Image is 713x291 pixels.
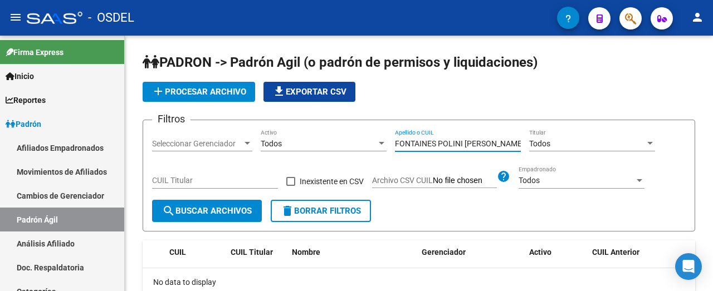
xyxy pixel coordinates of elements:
mat-icon: help [497,170,510,183]
button: Buscar Archivos [152,200,262,222]
datatable-header-cell: Nombre [287,240,417,264]
span: Activo [529,248,551,257]
span: Seleccionar Gerenciador [152,139,242,149]
span: PADRON -> Padrón Agil (o padrón de permisos y liquidaciones) [143,55,538,70]
div: Open Intercom Messenger [675,253,702,280]
span: Borrar Filtros [281,206,361,216]
mat-icon: menu [9,11,22,24]
button: Procesar archivo [143,82,255,102]
span: Procesar archivo [152,87,246,97]
span: Exportar CSV [272,87,346,97]
span: Firma Express [6,46,64,58]
span: Gerenciador [422,248,466,257]
mat-icon: delete [281,204,294,218]
span: Archivo CSV CUIL [372,176,433,185]
span: Buscar Archivos [162,206,252,216]
datatable-header-cell: CUIL Anterior [588,240,695,264]
span: - OSDEL [88,6,134,30]
span: CUIL Titular [231,248,273,257]
datatable-header-cell: CUIL Titular [226,240,287,264]
span: Todos [529,139,550,148]
span: Inicio [6,70,34,82]
mat-icon: search [162,204,175,218]
span: Reportes [6,94,46,106]
datatable-header-cell: Gerenciador [417,240,525,264]
mat-icon: file_download [272,85,286,98]
datatable-header-cell: Activo [525,240,588,264]
h3: Filtros [152,111,191,127]
button: Exportar CSV [263,82,355,102]
datatable-header-cell: CUIL [165,240,226,264]
span: Inexistente en CSV [300,175,364,188]
span: CUIL [169,248,186,257]
span: Todos [261,139,282,148]
mat-icon: person [691,11,704,24]
span: Nombre [292,248,320,257]
span: Todos [519,176,540,185]
button: Borrar Filtros [271,200,371,222]
span: Padrón [6,118,41,130]
span: CUIL Anterior [592,248,639,257]
input: Archivo CSV CUIL [433,176,497,186]
mat-icon: add [152,85,165,98]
